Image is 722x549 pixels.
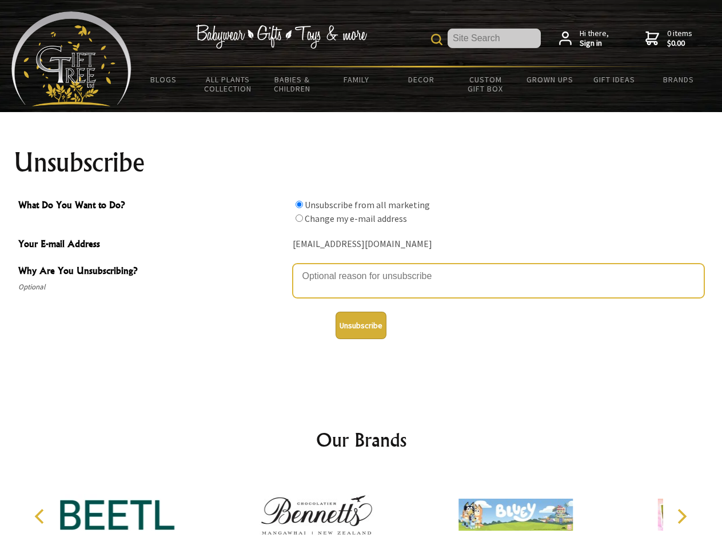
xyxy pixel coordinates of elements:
[131,67,196,91] a: BLOGS
[431,34,442,45] img: product search
[196,67,261,101] a: All Plants Collection
[18,264,287,280] span: Why Are You Unsubscribing?
[582,67,647,91] a: Gift Ideas
[517,67,582,91] a: Grown Ups
[645,29,692,49] a: 0 items$0.00
[647,67,711,91] a: Brands
[453,67,518,101] a: Custom Gift Box
[669,504,694,529] button: Next
[580,29,609,49] span: Hi there,
[305,213,407,224] label: Change my e-mail address
[389,67,453,91] a: Decor
[18,198,287,214] span: What Do You Want to Do?
[559,29,609,49] a: Hi there,Sign in
[18,237,287,253] span: Your E-mail Address
[11,11,131,106] img: Babyware - Gifts - Toys and more...
[667,28,692,49] span: 0 items
[23,426,700,453] h2: Our Brands
[305,199,430,210] label: Unsubscribe from all marketing
[580,38,609,49] strong: Sign in
[448,29,541,48] input: Site Search
[667,38,692,49] strong: $0.00
[325,67,389,91] a: Family
[14,149,709,176] h1: Unsubscribe
[293,264,704,298] textarea: Why Are You Unsubscribing?
[29,504,54,529] button: Previous
[336,312,386,339] button: Unsubscribe
[293,236,704,253] div: [EMAIL_ADDRESS][DOMAIN_NAME]
[296,214,303,222] input: What Do You Want to Do?
[18,280,287,294] span: Optional
[296,201,303,208] input: What Do You Want to Do?
[196,25,367,49] img: Babywear - Gifts - Toys & more
[260,67,325,101] a: Babies & Children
